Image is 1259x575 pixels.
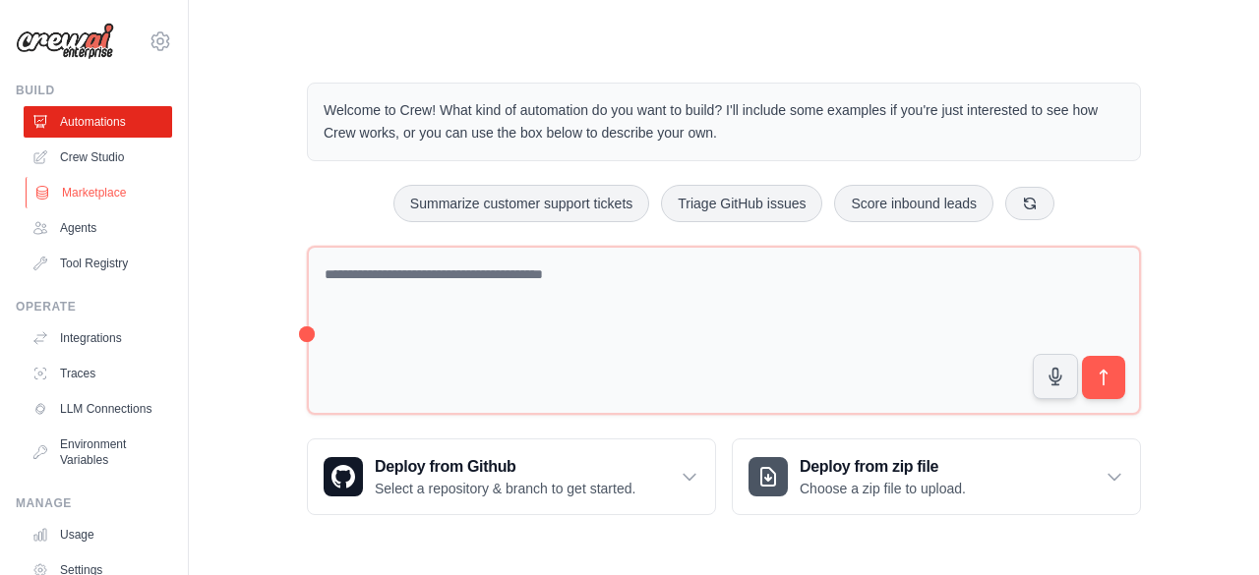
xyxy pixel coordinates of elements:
[375,479,635,498] p: Select a repository & branch to get started.
[16,299,172,315] div: Operate
[24,212,172,244] a: Agents
[16,23,114,60] img: Logo
[26,177,174,208] a: Marketplace
[393,185,649,222] button: Summarize customer support tickets
[375,455,635,479] h3: Deploy from Github
[24,322,172,354] a: Integrations
[800,455,966,479] h3: Deploy from zip file
[24,429,172,476] a: Environment Variables
[24,358,172,389] a: Traces
[661,185,822,222] button: Triage GitHub issues
[16,495,172,511] div: Manage
[24,519,172,550] a: Usage
[1161,481,1259,575] iframe: Chat Widget
[834,185,993,222] button: Score inbound leads
[324,99,1124,144] p: Welcome to Crew! What kind of automation do you want to build? I'll include some examples if you'...
[24,142,172,173] a: Crew Studio
[24,393,172,425] a: LLM Connections
[24,248,172,279] a: Tool Registry
[16,83,172,98] div: Build
[24,106,172,138] a: Automations
[800,479,966,498] p: Choose a zip file to upload.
